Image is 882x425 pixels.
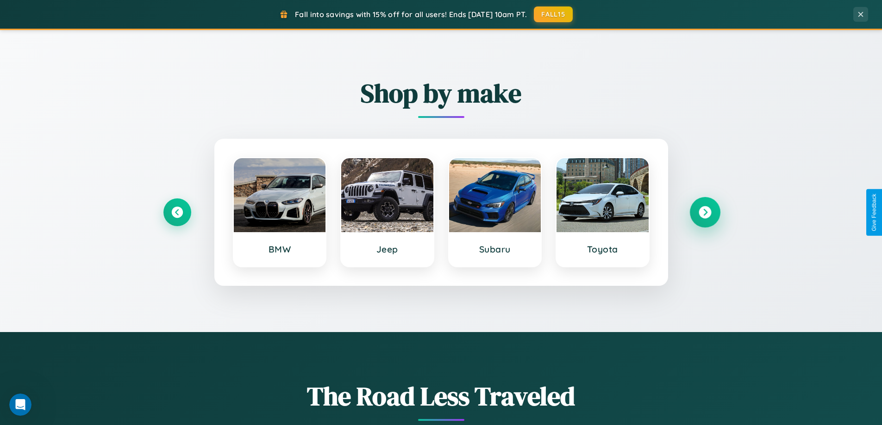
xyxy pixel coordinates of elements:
[566,244,639,255] h3: Toyota
[350,244,424,255] h3: Jeep
[534,6,573,22] button: FALL15
[871,194,877,231] div: Give Feedback
[295,10,527,19] span: Fall into savings with 15% off for all users! Ends [DATE] 10am PT.
[163,378,719,414] h1: The Road Less Traveled
[163,75,719,111] h2: Shop by make
[243,244,317,255] h3: BMW
[9,394,31,416] iframe: Intercom live chat
[458,244,532,255] h3: Subaru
